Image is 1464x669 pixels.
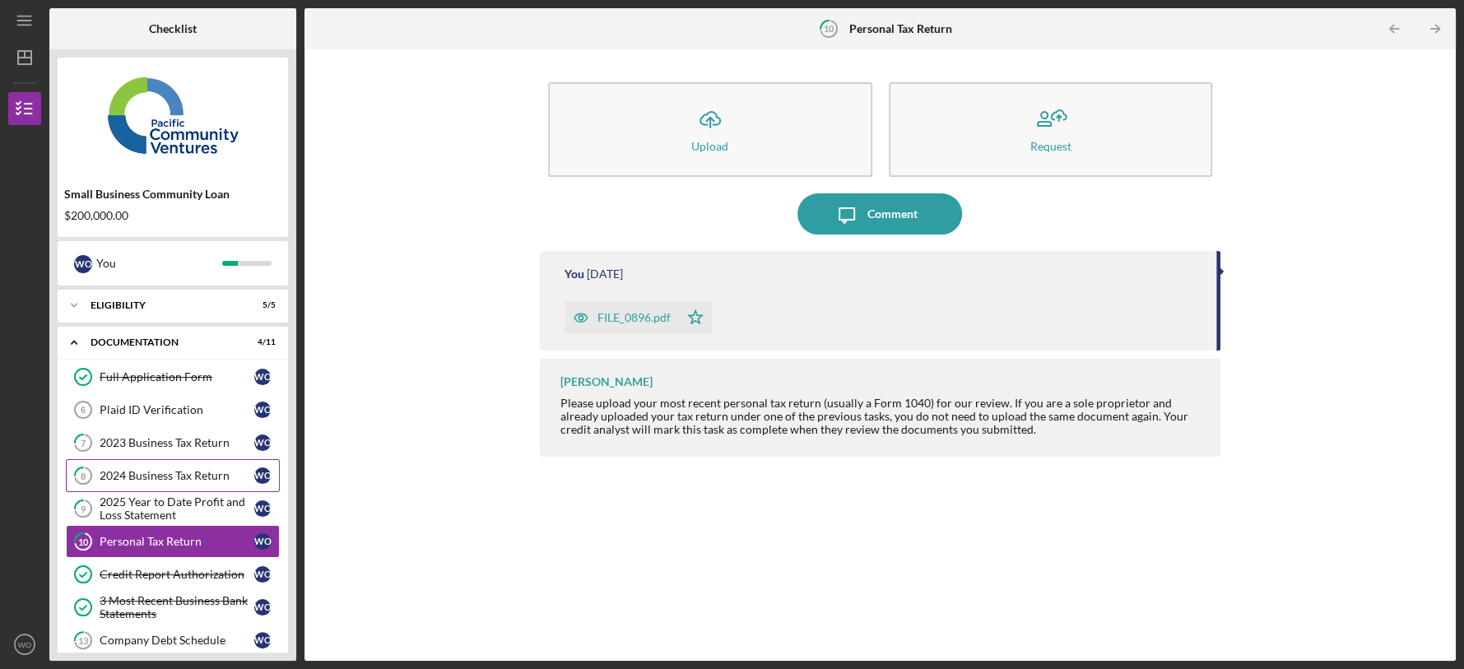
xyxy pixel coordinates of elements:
a: Credit Report AuthorizationWO [66,558,280,591]
div: Please upload your most recent personal tax return (usually a Form 1040) for our review. If you a... [560,397,1204,436]
div: Personal Tax Return [100,535,254,548]
b: Personal Tax Return [849,22,952,35]
div: Upload [691,140,728,152]
div: $200,000.00 [64,209,281,222]
tspan: 10 [78,537,89,547]
div: 2023 Business Tax Return [100,436,254,449]
div: 2024 Business Tax Return [100,469,254,482]
div: Small Business Community Loan [64,188,281,201]
button: FILE_0896.pdf [565,301,712,334]
a: 82024 Business Tax ReturnWO [66,459,280,492]
div: Plaid ID Verification [100,403,254,416]
div: 5 / 5 [246,300,276,310]
div: W O [254,434,271,451]
div: W O [254,599,271,616]
button: Upload [548,82,872,177]
button: Request [889,82,1213,177]
div: 2025 Year to Date Profit and Loss Statement [100,495,254,522]
tspan: 9 [81,504,86,514]
div: W O [254,533,271,550]
time: 2025-09-16 20:34 [587,267,623,281]
div: 3 Most Recent Business Bank Statements [100,594,254,620]
div: FILE_0896.pdf [597,311,671,324]
div: Documentation [91,337,235,347]
div: W O [254,566,271,583]
text: WO [18,640,32,649]
a: 10Personal Tax ReturnWO [66,525,280,558]
div: W O [74,255,92,273]
div: Request [1029,140,1071,152]
a: 13Company Debt ScheduleWO [66,624,280,657]
img: Product logo [58,66,288,165]
tspan: 7 [81,438,86,448]
div: W O [254,369,271,385]
div: You [565,267,584,281]
a: 92025 Year to Date Profit and Loss StatementWO [66,492,280,525]
tspan: 6 [81,405,86,415]
div: W O [254,632,271,648]
div: You [96,249,222,277]
div: Eligibility [91,300,235,310]
div: Full Application Form [100,370,254,383]
a: 6Plaid ID VerificationWO [66,393,280,426]
div: Comment [867,193,918,235]
button: Comment [797,193,962,235]
button: WO [8,628,41,661]
b: Checklist [149,22,197,35]
div: 4 / 11 [246,337,276,347]
a: 72023 Business Tax ReturnWO [66,426,280,459]
div: W O [254,500,271,517]
div: Company Debt Schedule [100,634,254,647]
tspan: 8 [81,471,86,481]
div: W O [254,467,271,484]
tspan: 13 [78,635,88,646]
tspan: 10 [823,23,834,34]
a: 3 Most Recent Business Bank StatementsWO [66,591,280,624]
div: [PERSON_NAME] [560,375,653,388]
div: Credit Report Authorization [100,568,254,581]
a: Full Application FormWO [66,360,280,393]
div: W O [254,402,271,418]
